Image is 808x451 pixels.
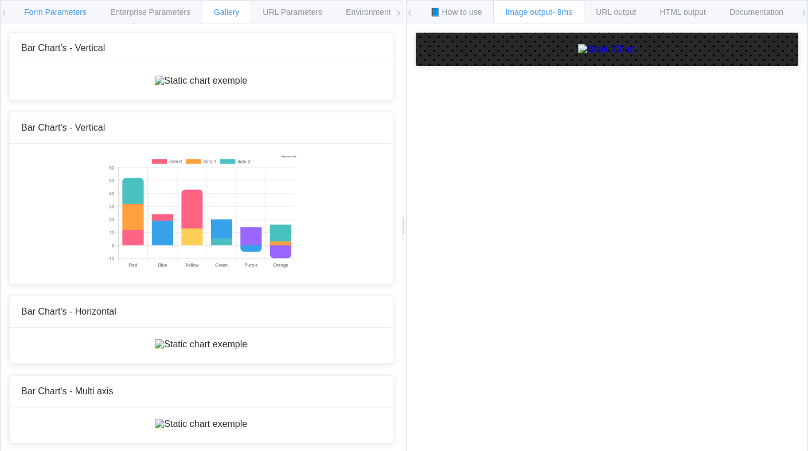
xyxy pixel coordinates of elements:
[430,7,482,17] span: 📘 How to use
[214,7,239,17] span: Gallery
[596,7,636,17] span: URL output
[552,7,572,17] span: - 8ms
[427,44,787,54] a: Static Chart
[155,419,247,429] img: Static chart exemple
[24,7,87,17] span: Form Parameters
[505,7,572,17] span: Image output
[21,123,105,132] span: Bar Chart's - Vertical
[21,307,116,316] span: Bar Chart's - Horizontal
[659,7,705,17] span: HTML output
[155,76,247,86] img: Static chart exemple
[155,339,247,350] img: Static chart exemple
[21,386,113,396] span: Bar Chart's - Multi axis
[21,43,105,53] span: Bar Chart's - Vertical
[578,44,635,54] img: Static Chart
[346,7,395,17] span: Environments
[729,7,783,17] span: Documentation
[106,155,296,270] img: Static chart exemple
[110,7,190,17] span: Enterprise Parameters
[263,7,322,17] span: URL Parameters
